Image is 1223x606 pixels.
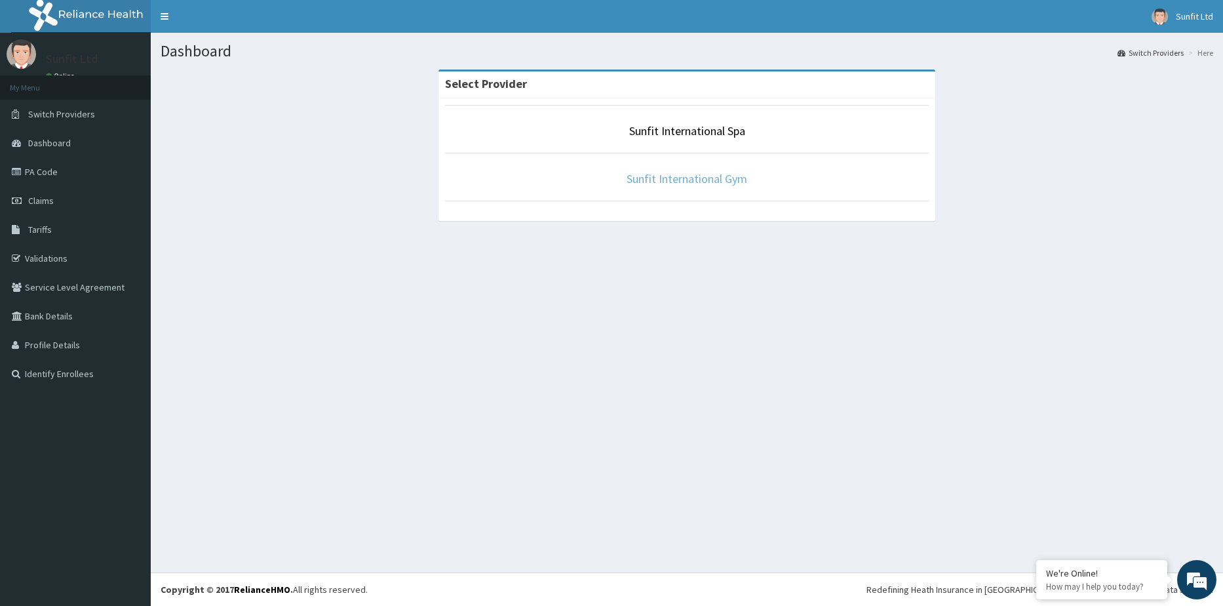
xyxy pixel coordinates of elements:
[28,137,71,149] span: Dashboard
[445,76,527,91] strong: Select Provider
[28,195,54,207] span: Claims
[234,584,290,596] a: RelianceHMO
[1046,581,1157,592] p: How may I help you today?
[151,573,1223,606] footer: All rights reserved.
[7,39,36,69] img: User Image
[1152,9,1168,25] img: User Image
[28,108,95,120] span: Switch Providers
[161,584,293,596] strong: Copyright © 2017 .
[866,583,1213,596] div: Redefining Heath Insurance in [GEOGRAPHIC_DATA] using Telemedicine and Data Science!
[46,53,98,65] p: Sunfit Ltd
[1117,47,1184,58] a: Switch Providers
[629,123,745,138] a: Sunfit International Spa
[1046,567,1157,579] div: We're Online!
[46,71,77,81] a: Online
[28,224,52,235] span: Tariffs
[161,43,1213,60] h1: Dashboard
[627,171,747,186] a: Sunfit International Gym
[1176,10,1213,22] span: Sunfit Ltd
[1185,47,1213,58] li: Here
